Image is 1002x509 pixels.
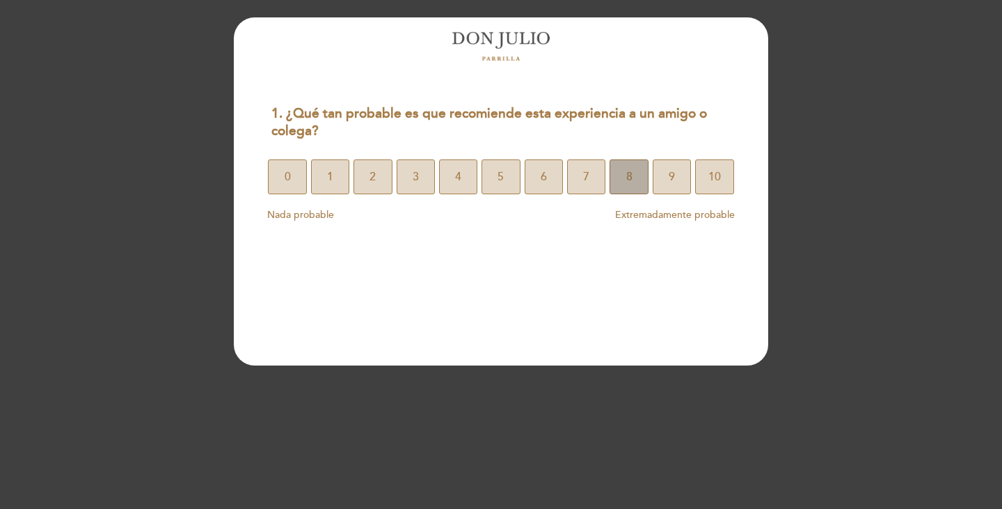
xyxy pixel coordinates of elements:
button: 4 [439,159,477,194]
span: Nada probable [267,209,334,221]
img: header_1579727885.png [452,31,550,61]
span: 6 [541,157,547,196]
button: 5 [482,159,520,194]
button: 6 [525,159,563,194]
span: 4 [455,157,461,196]
div: 1. ¿Qué tan probable es que recomiende esta experiencia a un amigo o colega? [260,97,741,148]
button: 1 [311,159,349,194]
button: 9 [653,159,691,194]
span: 1 [327,157,333,196]
span: 8 [626,157,633,196]
span: 2 [369,157,376,196]
span: 0 [285,157,291,196]
button: 8 [610,159,648,194]
span: 10 [708,157,721,196]
span: 7 [583,157,589,196]
button: 10 [695,159,733,194]
button: 3 [397,159,435,194]
span: Extremadamente probable [615,209,735,221]
button: 7 [567,159,605,194]
button: 0 [268,159,306,194]
span: 5 [498,157,504,196]
span: 9 [669,157,675,196]
button: 2 [353,159,392,194]
span: 3 [413,157,419,196]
